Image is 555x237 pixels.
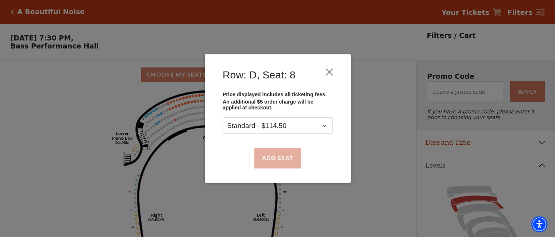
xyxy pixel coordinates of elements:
[531,216,547,232] div: Accessibility Menu
[223,69,296,81] h4: Row: D, Seat: 8
[254,148,301,168] button: Add Seat
[223,92,333,97] p: Price displayed includes all ticketing fees.
[223,99,333,111] p: An additional $5 order charge will be applied at checkout.
[322,65,336,79] button: Close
